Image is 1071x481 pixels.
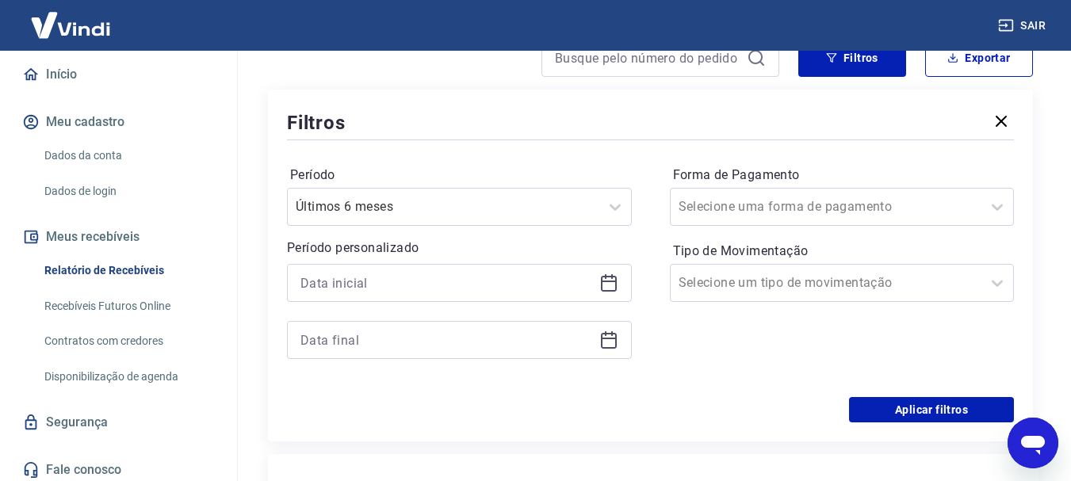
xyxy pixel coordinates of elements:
button: Meu cadastro [19,105,218,139]
a: Dados da conta [38,139,218,172]
a: Início [19,57,218,92]
a: Contratos com credores [38,325,218,357]
button: Exportar [925,39,1033,77]
p: Período personalizado [287,239,632,258]
input: Data inicial [300,271,593,295]
img: Vindi [19,1,122,49]
a: Relatório de Recebíveis [38,254,218,287]
label: Tipo de Movimentação [673,242,1012,261]
input: Data final [300,328,593,352]
button: Aplicar filtros [849,397,1014,422]
button: Sair [995,11,1052,40]
a: Recebíveis Futuros Online [38,290,218,323]
button: Meus recebíveis [19,220,218,254]
button: Filtros [798,39,906,77]
input: Busque pelo número do pedido [555,46,740,70]
h5: Filtros [287,110,346,136]
label: Forma de Pagamento [673,166,1012,185]
a: Disponibilização de agenda [38,361,218,393]
label: Período [290,166,629,185]
iframe: Botão para abrir a janela de mensagens, conversa em andamento [1008,418,1058,468]
a: Dados de login [38,175,218,208]
a: Segurança [19,405,218,440]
